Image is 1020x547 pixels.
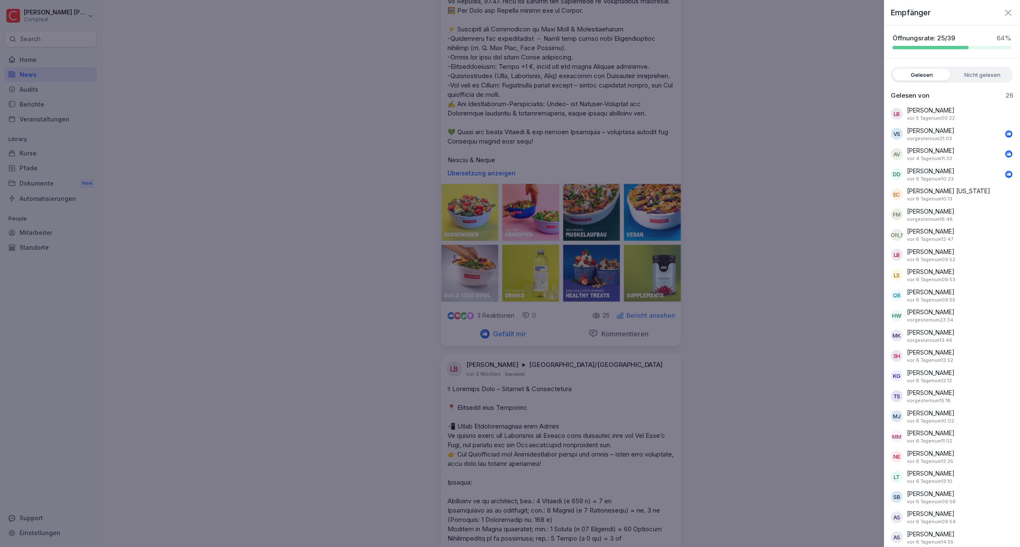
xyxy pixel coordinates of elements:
[907,478,952,485] p: 11. September 2025 um 13:10
[907,146,955,155] p: [PERSON_NAME]
[907,377,952,384] p: 11. September 2025 um 12:12
[907,307,955,316] p: [PERSON_NAME]
[907,175,954,183] p: 11. September 2025 um 10:23
[891,249,903,261] div: LB
[907,186,990,195] p: [PERSON_NAME] [US_STATE]
[907,348,955,357] p: [PERSON_NAME]
[891,310,903,321] div: HW
[907,357,953,364] p: 11. September 2025 um 13:52
[891,491,903,503] div: SB
[907,276,955,283] p: 11. September 2025 um 09:53
[891,128,903,140] div: VS
[891,531,903,543] div: AS
[907,368,955,377] p: [PERSON_NAME]
[891,289,903,301] div: QB
[907,469,955,478] p: [PERSON_NAME]
[891,229,903,241] div: [PERSON_NAME]
[893,69,950,81] label: Gelesen
[907,296,955,304] p: 11. September 2025 um 09:55
[907,106,955,115] p: [PERSON_NAME]
[891,451,903,462] div: NE
[891,390,903,402] div: TS
[907,115,955,122] p: 12. September 2025 um 00:22
[1006,91,1013,100] p: 26
[891,91,929,100] p: Gelesen von
[1006,171,1012,178] img: like
[891,189,903,200] div: EC
[891,209,903,220] div: FM
[907,437,952,445] p: 11. September 2025 um 11:02
[907,227,955,236] p: [PERSON_NAME]
[891,148,903,160] div: AV
[907,155,952,162] p: 13. September 2025 um 11:33
[891,431,903,443] div: MM
[907,489,955,498] p: [PERSON_NAME]
[891,410,903,422] div: MJ
[891,330,903,341] div: MK
[907,135,952,142] p: 15. September 2025 um 21:03
[907,267,955,276] p: [PERSON_NAME]
[907,288,955,296] p: [PERSON_NAME]
[892,34,955,42] p: Öffnungsrate: 25/39
[891,269,903,281] div: LS
[1006,130,1012,137] img: like
[907,216,953,223] p: 15. September 2025 um 16:48
[907,337,952,344] p: 15. September 2025 um 13:46
[891,7,931,18] p: Empfänger
[907,195,952,203] p: 11. September 2025 um 10:13
[907,316,953,324] p: 15. September 2025 um 23:34
[907,417,954,425] p: 11. September 2025 um 10:02
[907,429,955,437] p: [PERSON_NAME]
[891,511,903,523] div: AS
[907,509,955,518] p: [PERSON_NAME]
[907,126,955,135] p: [PERSON_NAME]
[954,69,1011,81] label: Nicht gelesen
[907,207,955,216] p: [PERSON_NAME]
[997,34,1011,42] p: 64 %
[907,539,954,546] p: 11. September 2025 um 14:55
[891,350,903,362] div: SH
[907,498,956,505] p: 11. September 2025 um 09:56
[907,388,955,397] p: [PERSON_NAME]
[907,518,956,525] p: 11. September 2025 um 09:54
[907,530,955,539] p: [PERSON_NAME]
[907,236,953,243] p: 11. September 2025 um 12:47
[907,256,955,263] p: 11. September 2025 um 09:52
[907,166,955,175] p: [PERSON_NAME]
[907,449,955,458] p: [PERSON_NAME]
[1006,151,1012,158] img: like
[891,471,903,483] div: LT
[891,370,903,382] div: KG
[907,247,955,256] p: [PERSON_NAME]
[907,328,955,337] p: [PERSON_NAME]
[891,108,903,120] div: LB
[891,168,903,180] div: DD
[907,458,953,465] p: 11. September 2025 um 12:25
[907,409,955,417] p: [PERSON_NAME]
[907,397,951,404] p: 15. September 2025 um 15:18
